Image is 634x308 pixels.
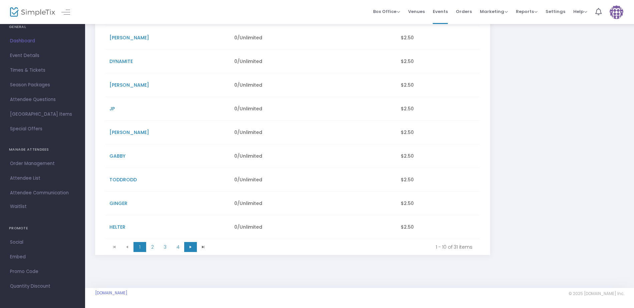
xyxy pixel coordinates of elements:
kendo-pager-info: 1 - 10 of 31 items [214,244,472,250]
h4: PROMOTE [9,222,76,235]
span: $2.50 [401,200,414,207]
span: Season Packages [10,81,75,89]
span: Go to the last page [197,242,210,252]
span: 0/Unlimited [234,58,262,65]
span: [PERSON_NAME] [109,129,149,136]
span: Settings [546,3,565,20]
span: [GEOGRAPHIC_DATA] Items [10,110,75,119]
span: Attendee List [10,174,75,183]
span: Help [573,8,587,15]
span: $2.50 [401,58,414,65]
span: Embed [10,253,75,261]
span: Special Offers [10,125,75,133]
span: Promo Code [10,267,75,276]
span: Waitlist [10,203,27,210]
span: 0/Unlimited [234,82,262,88]
span: GINGER [109,200,127,207]
span: Dashboard [10,37,75,45]
span: Go to the next page [188,244,193,250]
span: Marketing [480,8,508,15]
span: Attendee Questions [10,95,75,104]
span: Order Management [10,159,75,168]
span: $2.50 [401,34,414,41]
span: Page 4 [172,242,184,252]
span: TODDRODD [109,176,137,183]
span: Times & Tickets [10,66,75,75]
span: Go to the last page [201,244,206,250]
span: $2.50 [401,153,414,159]
span: GABBY [109,153,125,159]
span: Page 3 [159,242,172,252]
span: Go to the next page [184,242,197,252]
span: [PERSON_NAME] [109,34,149,41]
span: 0/Unlimited [234,200,262,207]
span: Reports [516,8,538,15]
span: Page 1 [133,242,146,252]
span: 0/Unlimited [234,129,262,136]
span: 0/Unlimited [234,34,262,41]
a: [DOMAIN_NAME] [95,290,127,296]
span: $2.50 [401,82,414,88]
span: Attendee Communication [10,189,75,197]
span: Event Details [10,51,75,60]
span: JP [109,105,115,112]
span: Quantity Discount [10,282,75,291]
span: 0/Unlimited [234,153,262,159]
span: Venues [408,3,425,20]
span: Events [433,3,448,20]
span: 0/Unlimited [234,176,262,183]
span: $2.50 [401,176,414,183]
span: [PERSON_NAME] [109,82,149,88]
span: $2.50 [401,105,414,112]
h4: MANAGE ATTENDEES [9,143,76,156]
span: Box Office [373,8,400,15]
h4: GENERAL [9,20,76,34]
span: Page 2 [146,242,159,252]
span: DYNAMITE [109,58,133,65]
span: © 2025 [DOMAIN_NAME] Inc. [569,291,624,296]
span: $2.50 [401,129,414,136]
span: Social [10,238,75,247]
span: Orders [456,3,472,20]
span: 0/Unlimited [234,105,262,112]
